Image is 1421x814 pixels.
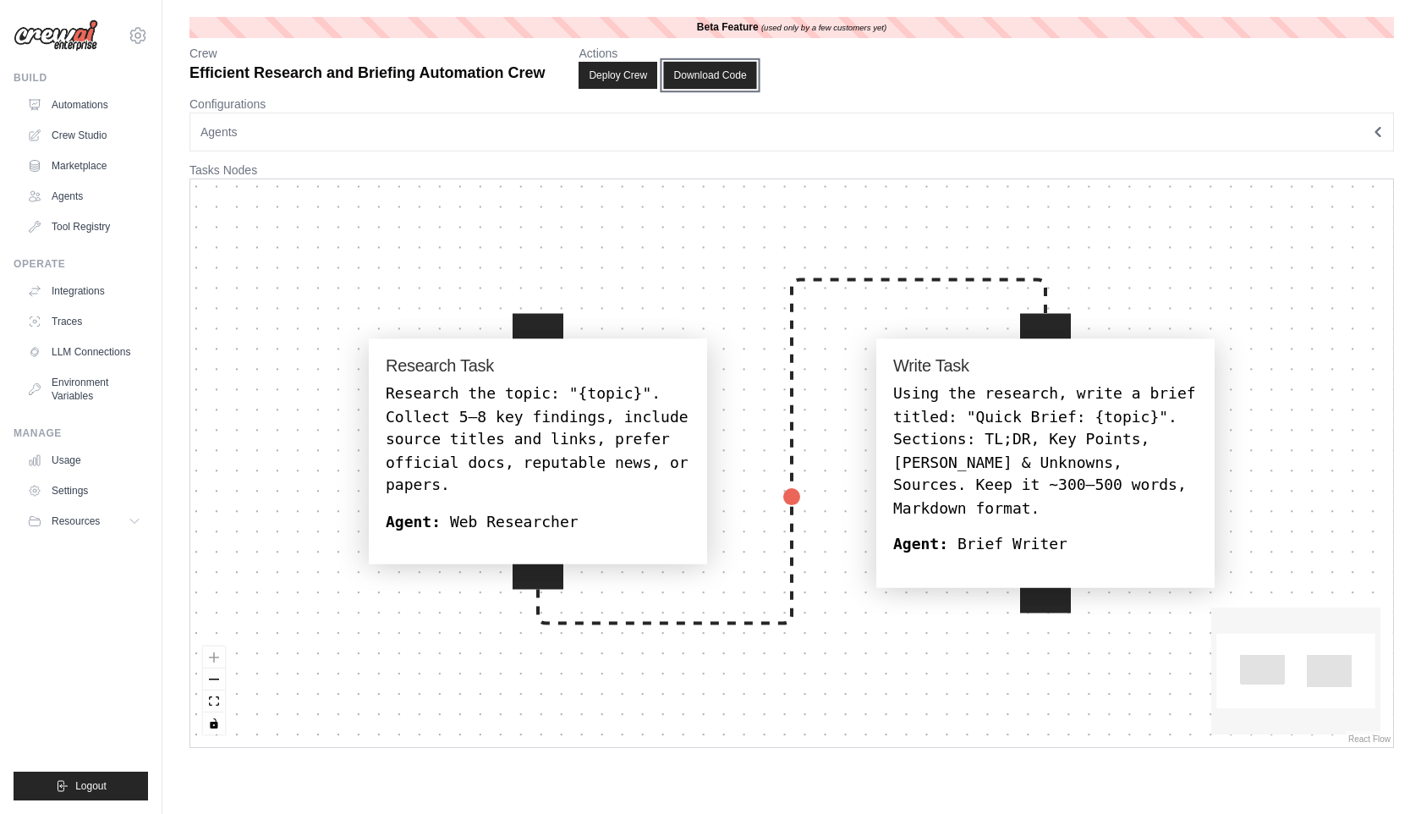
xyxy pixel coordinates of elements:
button: fit view [203,690,225,712]
span: Agents [200,124,238,140]
a: Tool Registry [20,213,148,240]
g: Edge from research_task to write_task [538,272,1045,624]
div: Manage [14,426,148,440]
a: Settings [20,477,148,504]
button: Resources [20,508,148,535]
button: Deploy Crew [579,62,657,89]
b: Beta Feature [697,21,759,33]
a: Integrations [20,278,148,305]
button: toggle interactivity [203,712,225,734]
a: Crew Studio [20,122,148,149]
button: zoom out [203,668,225,690]
p: Configurations [189,96,1394,113]
a: Traces [20,308,148,335]
div: Write TaskUsing the research, write a brief titled: "Quick Brief: {topic}". Sections: TL;DR, Key ... [876,339,1215,587]
span: Logout [75,779,107,793]
div: Web Researcher [386,511,690,534]
a: Environment Variables [20,369,148,410]
b: Agent: [893,536,948,553]
div: Using the research, write a brief titled: "Quick Brief: {topic}". Sections: TL;DR, Key Points, [P... [893,383,1198,520]
div: Research TaskResearch the topic: "{topic}". Collect 5–8 key findings, include source titles and l... [369,339,707,564]
p: Actions [579,45,756,62]
a: Download Code [664,62,756,89]
div: Build [14,71,148,85]
h4: Write Task [893,356,1198,377]
img: Logo [14,19,98,52]
div: Research the topic: "{topic}". Collect 5–8 key findings, include source titles and links, prefer ... [386,383,690,498]
a: Marketplace [20,152,148,179]
button: Download Code [664,62,757,89]
h4: Research Task [386,356,690,377]
p: Crew [189,45,545,62]
button: Agents [189,113,1394,151]
span: Resources [52,514,100,528]
p: Tasks Nodes [189,162,1394,179]
iframe: Chat Widget [1336,733,1421,814]
div: Brief Writer [893,534,1198,557]
b: Agent: [386,513,441,530]
button: Logout [14,772,148,800]
a: Agents [20,183,148,210]
div: Operate [14,257,148,271]
p: Efficient Research and Briefing Automation Crew [189,62,545,85]
a: Usage [20,447,148,474]
i: (used only by a few customers yet) [761,23,886,32]
div: React Flow controls [203,646,225,734]
a: LLM Connections [20,338,148,366]
a: Automations [20,91,148,118]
